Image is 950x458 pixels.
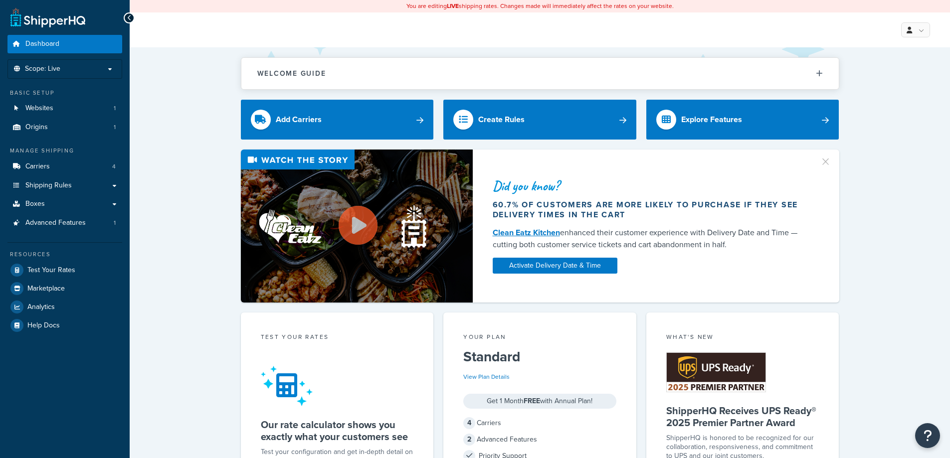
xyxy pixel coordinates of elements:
div: Test your rates [261,332,414,344]
h5: Our rate calculator shows you exactly what your customers see [261,419,414,443]
a: Origins1 [7,118,122,137]
span: Websites [25,104,53,113]
h5: ShipperHQ Receives UPS Ready® 2025 Premier Partner Award [666,405,819,429]
div: Add Carriers [276,113,322,127]
span: 4 [463,417,475,429]
a: Explore Features [646,100,839,140]
img: Video thumbnail [241,150,473,303]
span: Marketplace [27,285,65,293]
span: 1 [114,104,116,113]
span: Scope: Live [25,65,60,73]
li: Carriers [7,157,122,176]
a: Activate Delivery Date & Time [493,258,617,274]
span: Help Docs [27,321,60,330]
button: Open Resource Center [915,423,940,448]
a: Websites1 [7,99,122,118]
div: What's New [666,332,819,344]
div: Your Plan [463,332,616,344]
a: Test Your Rates [7,261,122,279]
a: Create Rules [443,100,636,140]
span: Origins [25,123,48,132]
h5: Standard [463,349,616,365]
div: Manage Shipping [7,147,122,155]
a: Shipping Rules [7,176,122,195]
b: LIVE [447,1,459,10]
span: 4 [112,162,116,171]
span: 1 [114,123,116,132]
span: 2 [463,434,475,446]
strong: FREE [524,396,540,406]
li: Websites [7,99,122,118]
a: Add Carriers [241,100,434,140]
div: Carriers [463,416,616,430]
div: Resources [7,250,122,259]
span: 1 [114,219,116,227]
span: Test Your Rates [27,266,75,275]
div: 60.7% of customers are more likely to purchase if they see delivery times in the cart [493,200,808,220]
span: Boxes [25,200,45,208]
div: enhanced their customer experience with Delivery Date and Time — cutting both customer service ti... [493,227,808,251]
a: Dashboard [7,35,122,53]
span: Analytics [27,303,55,311]
li: Origins [7,118,122,137]
button: Welcome Guide [241,58,839,89]
a: Clean Eatz Kitchen [493,227,560,238]
a: Help Docs [7,316,122,334]
a: Carriers4 [7,157,122,176]
div: Create Rules [478,113,525,127]
div: Advanced Features [463,433,616,447]
h2: Welcome Guide [257,70,326,77]
a: Advanced Features1 [7,214,122,232]
a: Boxes [7,195,122,213]
a: Marketplace [7,280,122,298]
span: Shipping Rules [25,181,72,190]
li: Advanced Features [7,214,122,232]
div: Did you know? [493,179,808,193]
a: Analytics [7,298,122,316]
div: Get 1 Month with Annual Plan! [463,394,616,409]
a: View Plan Details [463,372,510,381]
span: Dashboard [25,40,59,48]
div: Explore Features [681,113,742,127]
span: Advanced Features [25,219,86,227]
span: Carriers [25,162,50,171]
div: Basic Setup [7,89,122,97]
